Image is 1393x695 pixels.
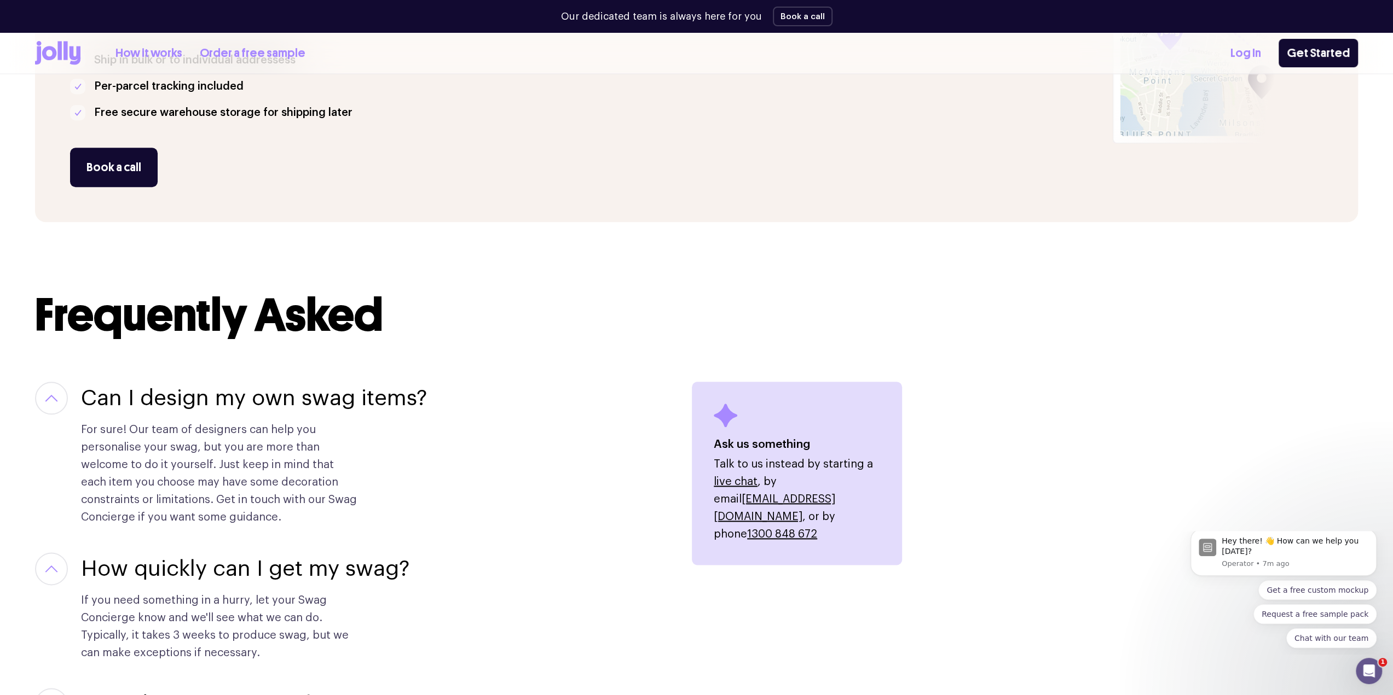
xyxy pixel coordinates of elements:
a: 1300 848 672 [747,529,817,540]
iframe: Intercom live chat [1356,658,1382,684]
a: Order a free sample [200,44,305,62]
button: Book a call [70,148,158,187]
span: 1 [1378,658,1387,667]
a: Get Started [1279,39,1358,67]
button: Quick reply: Request a free sample pack [79,73,203,93]
iframe: Intercom notifications message [1174,531,1393,655]
button: live chat [714,473,758,490]
h2: Frequently Asked [35,292,1358,338]
button: Quick reply: Chat with our team [112,97,203,117]
a: [EMAIL_ADDRESS][DOMAIN_NAME] [714,494,835,522]
p: Talk to us instead by starting a , by email , or by phone [714,455,880,543]
img: Profile image for Operator [25,8,42,25]
p: If you need something in a hurry, let your Swag Concierge know and we'll see what we can do. Typi... [81,592,361,662]
button: Book a call [773,7,833,26]
a: How it works [115,44,182,62]
p: Message from Operator, sent 7m ago [48,28,194,38]
p: Per-parcel tracking included [94,78,244,95]
button: How quickly can I get my swag? [81,552,409,585]
div: Message content [48,5,194,26]
button: Quick reply: Get a free custom mockup [84,49,203,69]
p: Free secure warehouse storage for shipping later [94,104,352,121]
div: Quick reply options [16,49,203,117]
p: For sure! Our team of designers can help you personalise your swag, but you are more than welcome... [81,421,361,526]
h4: Ask us something [714,436,880,453]
p: Our dedicated team is always here for you [561,9,762,24]
a: Log In [1230,44,1261,62]
div: Hey there! 👋 How can we help you [DATE]? [48,5,194,26]
button: Can I design my own swag items? [81,382,427,414]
